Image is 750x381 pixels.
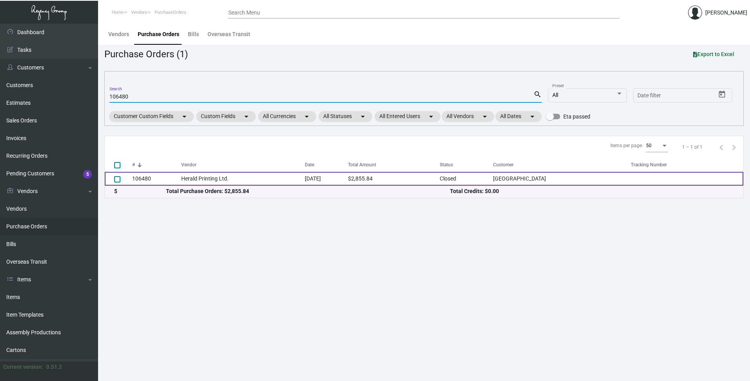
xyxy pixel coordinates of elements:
button: Previous page [715,141,728,153]
td: [GEOGRAPHIC_DATA] [493,172,631,186]
mat-select: Items per page: [646,143,668,149]
div: Vendor [181,161,197,168]
mat-chip: Custom Fields [196,111,256,122]
button: Export to Excel [687,47,741,61]
mat-chip: All Dates [495,111,542,122]
div: Total Purchase Orders: $2,855.84 [166,187,450,195]
div: Status [440,161,493,168]
span: Eta passed [563,112,590,121]
mat-chip: All Entered Users [375,111,441,122]
button: Open calendar [716,88,728,101]
td: 106480 [132,172,181,186]
input: End date [668,93,706,99]
div: Total Amount [348,161,440,168]
div: Total Credits: $0.00 [450,187,734,195]
div: Status [440,161,453,168]
span: PurchaseOrders [155,10,186,15]
div: Vendors [108,30,129,38]
mat-chip: All Currencies [258,111,316,122]
mat-icon: arrow_drop_down [302,112,311,121]
div: Purchase Orders [138,30,179,38]
mat-chip: All Statuses [319,111,372,122]
mat-icon: arrow_drop_down [426,112,436,121]
mat-icon: arrow_drop_down [480,112,490,121]
div: Customer [493,161,631,168]
span: All [552,92,558,98]
mat-chip: All Vendors [442,111,494,122]
div: Date [305,161,348,168]
button: Next page [728,141,740,153]
div: Bills [188,30,199,38]
td: Closed [440,172,493,186]
div: # [132,161,135,168]
div: $ [114,187,166,195]
img: admin@bootstrapmaster.com [688,5,702,20]
mat-icon: search [533,90,542,99]
div: Total Amount [348,161,376,168]
div: Customer [493,161,513,168]
span: Vendors [131,10,147,15]
span: Export to Excel [693,51,734,57]
td: [DATE] [305,172,348,186]
div: Date [305,161,314,168]
div: Purchase Orders (1) [104,47,188,61]
div: 0.51.2 [46,363,62,371]
input: Start date [637,93,662,99]
div: 1 – 1 of 1 [682,144,703,151]
td: Herald Printing Ltd. [181,172,305,186]
mat-icon: arrow_drop_down [242,112,251,121]
mat-icon: arrow_drop_down [528,112,537,121]
span: 50 [646,143,652,148]
div: Overseas Transit [208,30,250,38]
div: Vendor [181,161,305,168]
div: Current version: [3,363,43,371]
div: # [132,161,181,168]
mat-icon: arrow_drop_down [180,112,189,121]
div: Tracking Number [631,161,667,168]
td: $2,855.84 [348,172,440,186]
span: Home [112,10,124,15]
mat-chip: Customer Custom Fields [109,111,194,122]
div: [PERSON_NAME] [705,9,747,17]
div: Items per page: [610,142,643,149]
div: Tracking Number [631,161,743,168]
mat-icon: arrow_drop_down [358,112,368,121]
